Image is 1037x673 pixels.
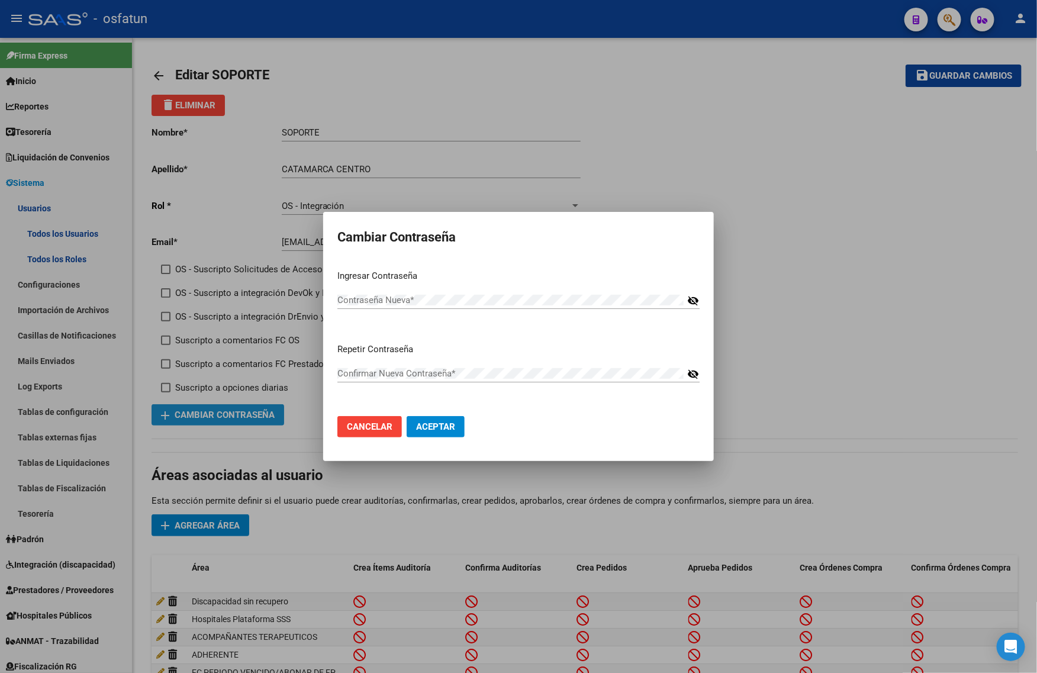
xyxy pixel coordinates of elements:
p: Repetir Contraseña [337,343,700,356]
span: Aceptar [416,421,455,432]
button: Aceptar [407,416,465,437]
mat-icon: visibility_off [687,367,699,381]
span: Cancelar [347,421,392,432]
p: Ingresar Contraseña [337,269,700,283]
h2: Cambiar Contraseña [337,226,700,249]
mat-icon: visibility_off [687,294,699,308]
div: Open Intercom Messenger [997,633,1025,661]
button: Cancelar [337,416,402,437]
